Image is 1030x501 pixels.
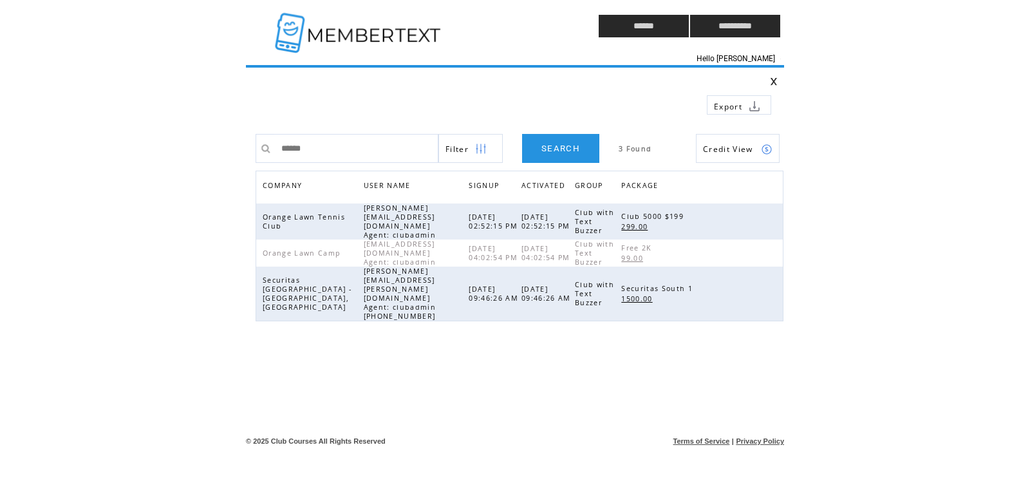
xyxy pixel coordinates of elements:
[621,293,659,304] a: 1500.00
[364,240,439,267] span: [EMAIL_ADDRESS][DOMAIN_NAME] Agent: clubadmin
[263,213,345,231] span: Orange Lawn Tennis Club
[522,134,599,163] a: SEARCH
[575,280,614,307] span: Club with Text Buzzer
[575,178,606,196] span: GROUP
[619,144,651,153] span: 3 Found
[445,144,469,155] span: Show filters
[621,178,664,196] a: PACKAGE
[621,252,650,263] a: 99.00
[621,294,655,303] span: 1500.00
[469,178,502,196] span: SIGNUP
[469,244,521,262] span: [DATE] 04:02:54 PM
[575,178,610,196] a: GROUP
[621,221,654,232] a: 299.00
[521,213,574,231] span: [DATE] 02:52:15 PM
[469,181,502,189] a: SIGNUP
[575,208,614,235] span: Club with Text Buzzer
[697,54,775,63] span: Hello [PERSON_NAME]
[263,249,344,258] span: Orange Lawn Camp
[364,178,414,196] span: USER NAME
[263,181,305,189] a: COMPANY
[364,267,439,321] span: [PERSON_NAME][EMAIL_ADDRESS][PERSON_NAME][DOMAIN_NAME] Agent: clubadmin [PHONE_NUMBER]
[621,212,687,221] span: Club 5000 $199
[263,178,305,196] span: COMPANY
[475,135,487,164] img: filters.png
[673,437,730,445] a: Terms of Service
[364,203,439,240] span: [PERSON_NAME][EMAIL_ADDRESS][DOMAIN_NAME] Agent: clubadmin
[696,134,780,163] a: Credit View
[521,244,574,262] span: [DATE] 04:02:54 PM
[761,144,772,155] img: credits.png
[621,254,646,263] span: 99.00
[521,178,568,196] span: ACTIVATED
[438,134,503,163] a: Filter
[621,178,661,196] span: PACKAGE
[469,285,521,303] span: [DATE] 09:46:26 AM
[364,181,414,189] a: USER NAME
[732,437,734,445] span: |
[575,240,614,267] span: Club with Text Buzzer
[521,285,574,303] span: [DATE] 09:46:26 AM
[714,101,742,112] span: Export to csv file
[749,100,760,112] img: download.png
[521,178,572,196] a: ACTIVATED
[736,437,784,445] a: Privacy Policy
[707,95,771,115] a: Export
[263,276,351,312] span: Securitas [GEOGRAPHIC_DATA] - [GEOGRAPHIC_DATA], [GEOGRAPHIC_DATA]
[621,243,655,252] span: Free 2K
[469,213,521,231] span: [DATE] 02:52:15 PM
[703,144,753,155] span: Show Credits View
[621,222,651,231] span: 299.00
[246,437,386,445] span: © 2025 Club Courses All Rights Reserved
[621,284,696,293] span: Securitas South 1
